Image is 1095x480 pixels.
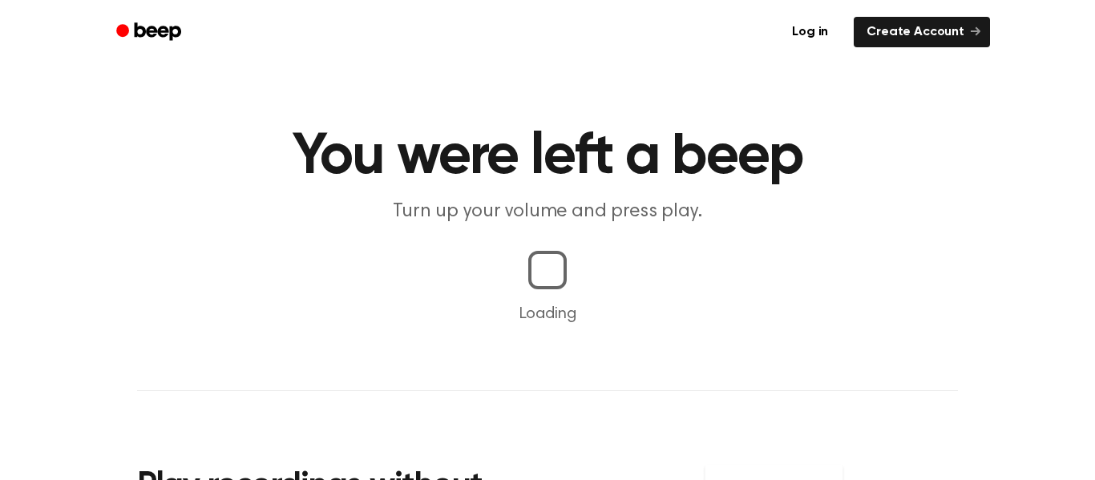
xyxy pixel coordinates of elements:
[776,14,844,50] a: Log in
[240,199,855,225] p: Turn up your volume and press play.
[105,17,196,48] a: Beep
[854,17,990,47] a: Create Account
[19,302,1076,326] p: Loading
[137,128,958,186] h1: You were left a beep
